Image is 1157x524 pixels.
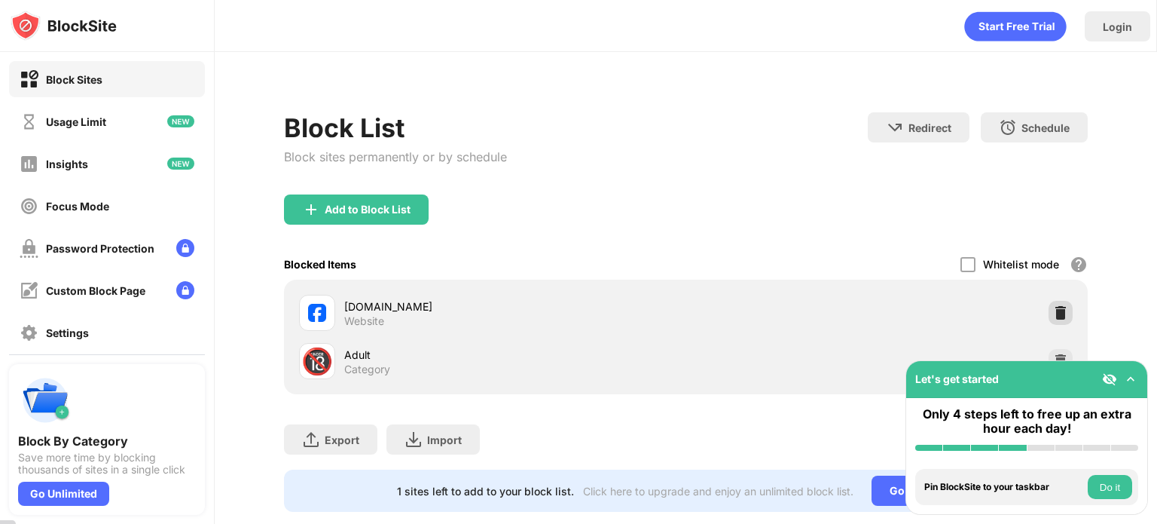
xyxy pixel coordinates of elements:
[46,242,154,255] div: Password Protection
[964,11,1067,41] div: animation
[1103,20,1132,33] div: Login
[176,281,194,299] img: lock-menu.svg
[344,363,390,376] div: Category
[915,372,999,385] div: Let's get started
[325,434,359,446] div: Export
[20,239,38,258] img: password-protection-off.svg
[583,485,853,498] div: Click here to upgrade and enjoy an unlimited block list.
[1123,372,1138,387] img: omni-setup-toggle.svg
[18,434,196,449] div: Block By Category
[20,112,38,131] img: time-usage-off.svg
[301,346,333,377] div: 🔞
[308,304,326,322] img: favicons
[167,115,194,127] img: new-icon.svg
[46,115,106,128] div: Usage Limit
[908,121,951,134] div: Redirect
[18,482,109,506] div: Go Unlimited
[284,149,507,164] div: Block sites permanently or by schedule
[167,158,194,170] img: new-icon.svg
[397,485,574,498] div: 1 sites left to add to your block list.
[20,323,38,342] img: settings-off.svg
[1088,475,1132,499] button: Do it
[344,314,384,328] div: Website
[1021,121,1070,134] div: Schedule
[20,197,38,216] img: focus-off.svg
[46,326,89,339] div: Settings
[176,239,194,257] img: lock-menu.svg
[46,284,145,297] div: Custom Block Page
[924,482,1084,492] div: Pin BlockSite to your taskbar
[284,112,507,143] div: Block List
[20,70,38,89] img: block-on.svg
[46,158,88,170] div: Insights
[20,155,38,173] img: insights-off.svg
[46,200,109,213] div: Focus Mode
[344,347,685,363] div: Adult
[18,373,72,427] img: push-categories.svg
[344,299,685,314] div: [DOMAIN_NAME]
[20,281,38,300] img: customize-block-page-off.svg
[284,258,356,271] div: Blocked Items
[11,11,117,41] img: logo-blocksite.svg
[915,407,1138,436] div: Only 4 steps left to free up an extra hour each day!
[325,204,411,216] div: Add to Block List
[427,434,462,446] div: Import
[18,452,196,476] div: Save more time by blocking thousands of sites in a single click
[46,73,102,86] div: Block Sites
[983,258,1059,271] div: Whitelist mode
[872,476,975,506] div: Go Unlimited
[1102,372,1117,387] img: eye-not-visible.svg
